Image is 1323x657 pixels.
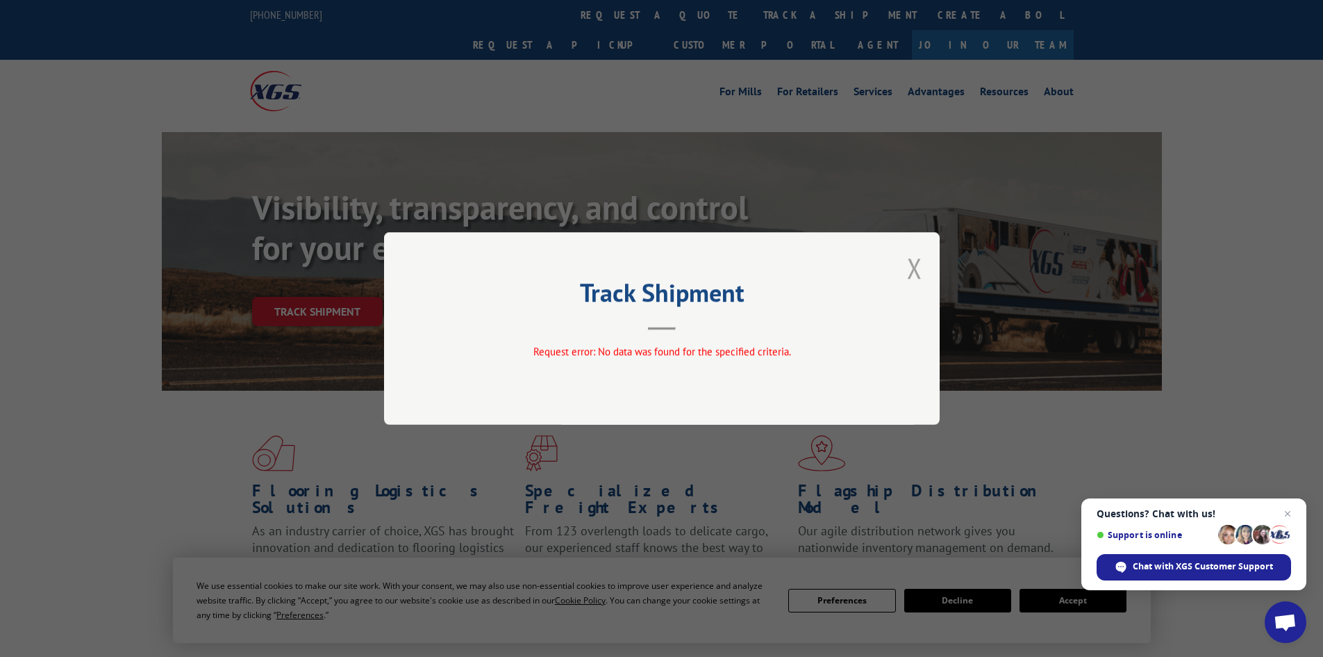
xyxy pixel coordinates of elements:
[1097,530,1213,540] span: Support is online
[533,345,790,358] span: Request error: No data was found for the specified criteria.
[1097,508,1291,519] span: Questions? Chat with us!
[1265,601,1306,643] div: Open chat
[454,283,870,309] h2: Track Shipment
[1279,505,1296,522] span: Close chat
[1133,560,1273,573] span: Chat with XGS Customer Support
[1097,554,1291,581] div: Chat with XGS Customer Support
[907,250,922,286] button: Close modal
